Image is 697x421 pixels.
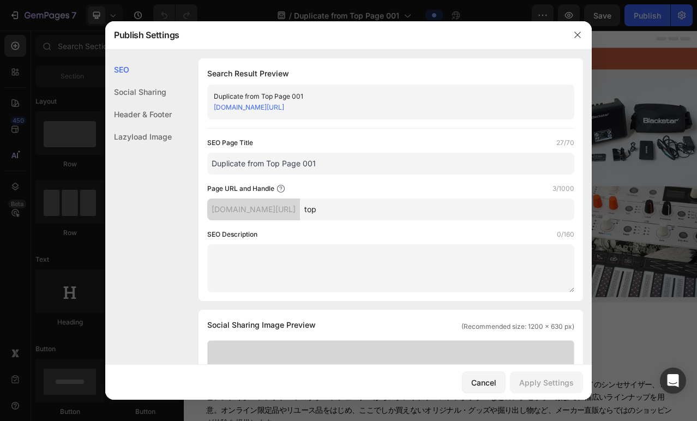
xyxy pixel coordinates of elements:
[491,199,654,340] img: gempages_569283610310345760-16106091-e8b0-4440-8702-9ae4df86a117.jpg
[105,81,172,103] div: Social Sharing
[491,57,654,199] img: gempages_569283610310345760-3281b4b1-1ae7-41c0-8b60-c327967f5753.jpg
[461,322,574,332] span: (Recommended size: 1200 x 630 px)
[300,199,574,220] input: Handle
[214,91,550,102] div: Duplicate from Top Page 001
[214,103,284,111] a: [DOMAIN_NAME][URL]
[552,183,574,194] label: 3/1000
[207,318,316,332] span: Social Sharing Image Preview
[510,371,583,393] button: Apply Settings
[207,199,300,220] div: [DOMAIN_NAME][URL]
[105,125,172,148] div: Lazyload Image
[207,67,574,80] h1: Search Result Preview
[105,21,563,49] div: Publish Settings
[9,31,645,42] p: ポイント10倍！オープニングセール開催中！！
[207,229,257,240] label: SEO Description
[556,137,574,148] label: 27/70
[207,183,274,194] label: Page URL and Handle
[229,68,425,208] img: gempages_569283610310345760-f7be55a5-90c0-4a30-b61b-7d031ed495db.png
[462,371,506,393] button: Cancel
[202,231,453,282] h2: コルグ公式アウトレットオンライン
[207,153,574,175] input: Title
[297,307,358,316] span: ショップへ行く
[557,229,574,240] label: 0/160
[519,377,574,388] div: Apply Settings
[226,300,428,324] a: ショップへ行く
[105,103,172,125] div: Header & Footer
[660,368,686,394] div: Open Intercom Messenger
[105,58,172,81] div: SEO
[471,377,496,388] div: Cancel
[207,137,253,148] label: SEO Page Title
